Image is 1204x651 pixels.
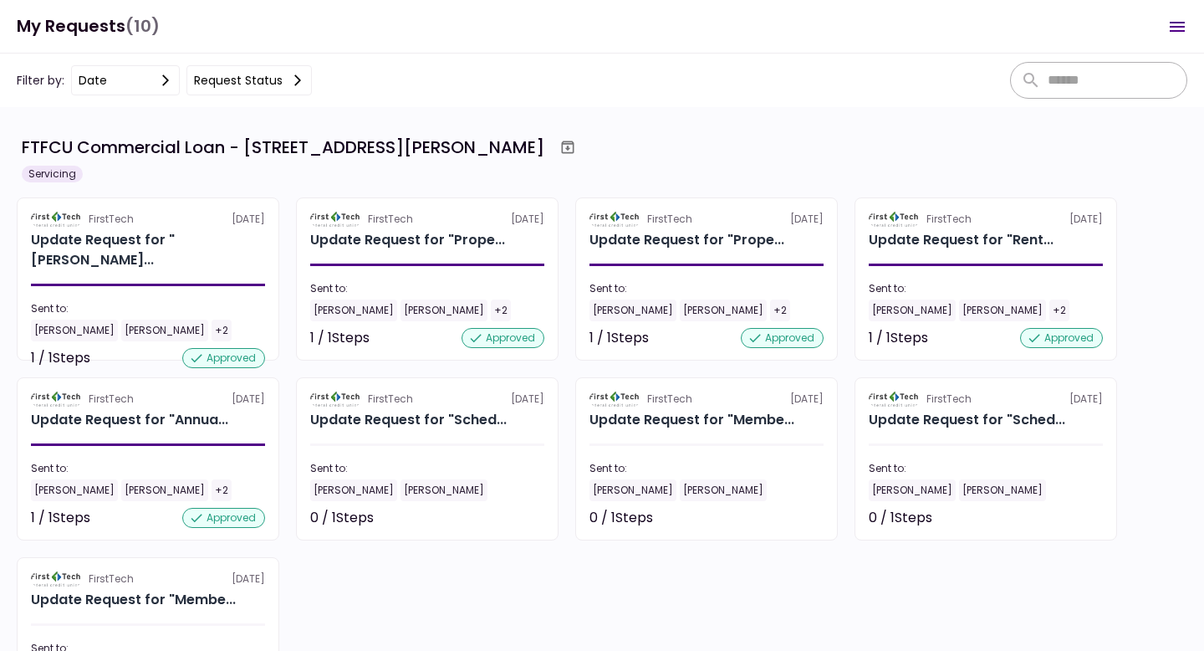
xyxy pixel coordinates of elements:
[748,508,824,528] div: Not started
[869,281,1103,296] div: Sent to:
[182,508,265,528] div: approved
[310,212,361,227] img: Partner logo
[589,281,824,296] div: Sent to:
[212,320,232,341] div: +2
[71,65,180,95] button: date
[589,410,794,430] div: Update Request for "Member Provided PFS" Reporting Requirements - Guarantor Suzanne Hatch
[31,508,90,528] div: 1 / 1 Steps
[79,71,107,90] div: date
[869,479,956,501] div: [PERSON_NAME]
[589,300,676,321] div: [PERSON_NAME]
[121,320,208,341] div: [PERSON_NAME]
[31,572,265,587] div: [DATE]
[310,508,374,528] div: 0 / 1 Steps
[310,328,370,348] div: 1 / 1 Steps
[1020,328,1103,348] div: approved
[589,328,649,348] div: 1 / 1 Steps
[869,300,956,321] div: [PERSON_NAME]
[31,212,82,227] img: Partner logo
[368,212,413,227] div: FirstTech
[31,348,90,368] div: 1 / 1 Steps
[589,392,824,407] div: [DATE]
[959,479,1046,501] div: [PERSON_NAME]
[400,300,487,321] div: [PERSON_NAME]
[31,212,265,227] div: [DATE]
[589,212,640,227] img: Partner logo
[310,212,544,227] div: [DATE]
[647,392,692,407] div: FirstTech
[121,479,208,501] div: [PERSON_NAME]
[22,166,83,182] div: Servicing
[31,479,118,501] div: [PERSON_NAME]
[310,461,544,476] div: Sent to:
[212,479,232,501] div: +2
[959,300,1046,321] div: [PERSON_NAME]
[869,230,1053,250] div: Update Request for "Rent Roll" for JOHNSTONE OK PARTNERS LLC Reporting Requirements - Multi Famil...
[869,410,1065,430] div: Update Request for "Schedule of Real Estate Ownership (SREO)" for JOHNSTONE OK PARTNERS LLC Repor...
[869,392,1103,407] div: [DATE]
[770,300,790,321] div: +2
[400,479,487,501] div: [PERSON_NAME]
[368,392,413,407] div: FirstTech
[647,212,692,227] div: FirstTech
[310,392,544,407] div: [DATE]
[31,392,82,407] img: Partner logo
[869,212,1103,227] div: [DATE]
[31,230,265,270] div: Update Request for "Financial Statement Year to Date" for JOHNSTONE OK PARTNERS LLC Reporting Req...
[469,508,544,528] div: Not started
[553,132,583,162] button: Archive workflow
[589,461,824,476] div: Sent to:
[589,230,784,250] div: Update Request for "Property Operating Statements - Year to Date" for JOHNSTONE OK PARTNERS LLC R...
[869,392,920,407] img: Partner logo
[31,392,265,407] div: [DATE]
[310,410,507,430] div: Update Request for "Schedule of Real Estate Ownership (SREO)" Reporting Requirements - Guarantor ...
[310,479,397,501] div: [PERSON_NAME]
[31,320,118,341] div: [PERSON_NAME]
[869,508,932,528] div: 0 / 1 Steps
[310,392,361,407] img: Partner logo
[869,328,928,348] div: 1 / 1 Steps
[89,572,134,587] div: FirstTech
[89,212,134,227] div: FirstTech
[125,9,160,44] span: (10)
[589,479,676,501] div: [PERSON_NAME]
[589,212,824,227] div: [DATE]
[31,410,228,430] div: Update Request for "Annual ERQ" for JOHNSTONE OK PARTNERS LLC Reporting Requirements - Multi Fami...
[31,572,82,587] img: Partner logo
[31,461,265,476] div: Sent to:
[589,392,640,407] img: Partner logo
[491,300,511,321] div: +2
[869,461,1103,476] div: Sent to:
[310,230,505,250] div: Update Request for "Property Operating Statements- Year End" for JOHNSTONE OK PARTNERS LLC Report...
[186,65,312,95] button: Request status
[589,508,653,528] div: 0 / 1 Steps
[869,212,920,227] img: Partner logo
[17,9,160,44] h1: My Requests
[741,328,824,348] div: approved
[310,300,397,321] div: [PERSON_NAME]
[182,348,265,368] div: approved
[462,328,544,348] div: approved
[89,392,134,407] div: FirstTech
[680,479,767,501] div: [PERSON_NAME]
[17,65,312,95] div: Filter by:
[31,590,236,610] div: Update Request for "Member Provided PFS" for JOHNSTONE OK PARTNERS LLC Reporting Requirements - G...
[310,281,544,296] div: Sent to:
[22,135,544,160] div: FTFCU Commercial Loan - [STREET_ADDRESS][PERSON_NAME]
[1028,508,1103,528] div: Not started
[1049,300,1069,321] div: +2
[926,392,972,407] div: FirstTech
[31,301,265,316] div: Sent to:
[1157,7,1197,47] button: Open menu
[926,212,972,227] div: FirstTech
[680,300,767,321] div: [PERSON_NAME]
